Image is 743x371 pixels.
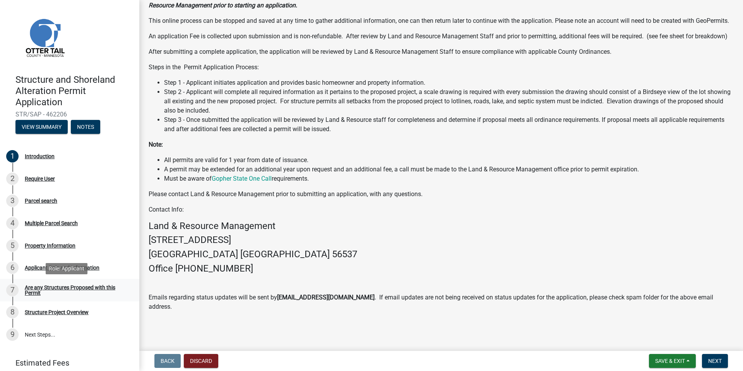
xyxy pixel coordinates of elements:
wm-modal-confirm: Notes [71,125,100,131]
button: View Summary [15,120,68,134]
h4: Office [PHONE_NUMBER] [149,263,734,274]
h4: Land & Resource Management [149,221,734,232]
div: 7 [6,284,19,296]
p: Please contact Land & Resource Management prior to submitting an application, with any questions. [149,190,734,199]
span: Save & Exit [655,358,685,364]
wm-modal-confirm: Summary [15,125,68,131]
div: Property Information [25,243,75,248]
p: This online process can be stopped and saved at any time to gather additional information, one ca... [149,16,734,26]
img: Otter Tail County, Minnesota [15,8,74,66]
button: Notes [71,120,100,134]
span: STR/SAP - 462206 [15,111,124,118]
li: Step 3 - Once submitted the application will be reviewed by Land & Resource staff for completenes... [164,115,734,134]
h4: [STREET_ADDRESS] [149,234,734,246]
a: Estimated Fees [6,355,127,371]
div: 5 [6,239,19,252]
li: Must be aware of requirements. [164,174,734,183]
span: Next [708,358,722,364]
div: Parcel search [25,198,57,203]
span: Back [161,358,175,364]
h4: [GEOGRAPHIC_DATA] [GEOGRAPHIC_DATA] 56537 [149,249,734,260]
strong: [EMAIL_ADDRESS][DOMAIN_NAME] [277,294,375,301]
div: Structure Project Overview [25,309,89,315]
div: Multiple Parcel Search [25,221,78,226]
div: Applicant Role and Information [25,265,99,270]
a: Gopher State One Call [212,175,272,182]
div: 4 [6,217,19,229]
div: Role: Applicant [46,263,87,274]
div: 2 [6,173,19,185]
div: Introduction [25,154,55,159]
li: A permit may be extended for an additional year upon request and an additional fee, a call must b... [164,165,734,174]
div: 8 [6,306,19,318]
li: Step 2 - Applicant will complete all required information as it pertains to the proposed project,... [164,87,734,115]
button: Back [154,354,181,368]
p: After submitting a complete application, the application will be reviewed by Land & Resource Mana... [149,47,734,56]
div: Are any Structures Proposed with this Permit [25,285,127,296]
p: Contact Info: [149,205,734,214]
li: All permits are valid for 1 year from date of issuance. [164,156,734,165]
div: 1 [6,150,19,162]
button: Save & Exit [649,354,696,368]
strong: Note: [149,141,163,148]
p: An application Fee is collected upon submission and is non-refundable. After review by Land and R... [149,32,734,41]
div: 3 [6,195,19,207]
button: Discard [184,354,218,368]
div: 9 [6,328,19,341]
div: 6 [6,262,19,274]
h4: Structure and Shoreland Alteration Permit Application [15,74,133,108]
div: Require User [25,176,55,181]
p: Steps in the Permit Application Process: [149,63,734,72]
p: Emails regarding status updates will be sent by . If email updates are not being received on stat... [149,293,734,311]
li: Step 1 - Applicant initiates application and provides basic homeowner and property information. [164,78,734,87]
button: Next [702,354,728,368]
